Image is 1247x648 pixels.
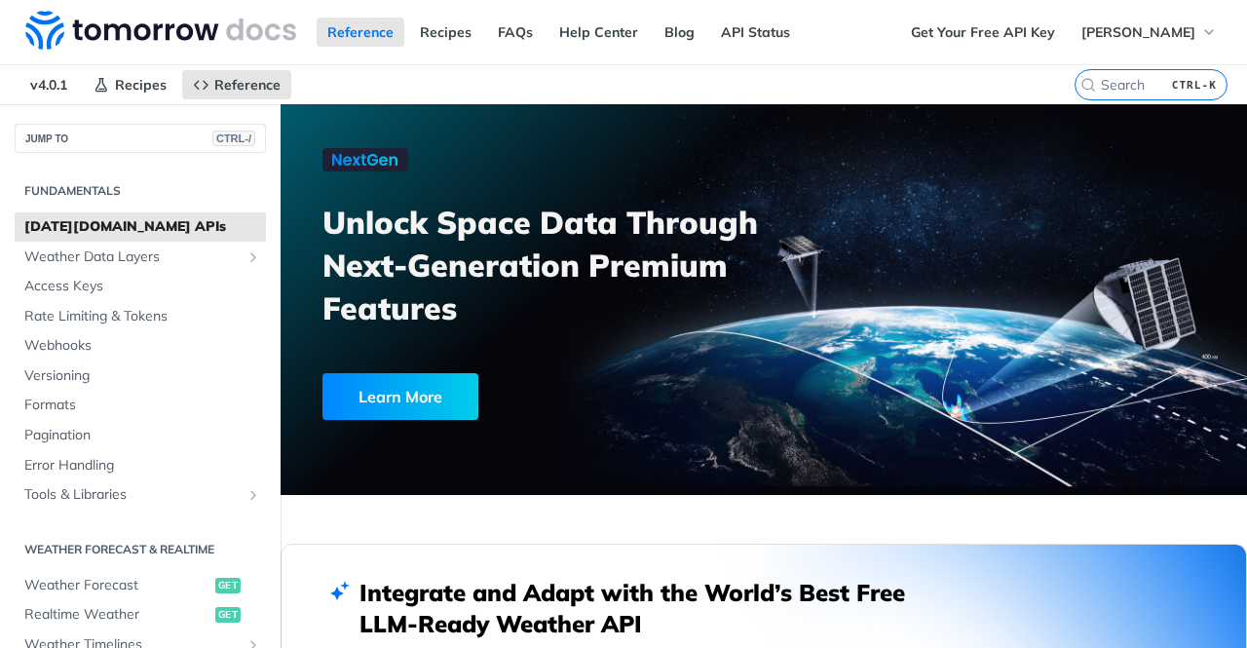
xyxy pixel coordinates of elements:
[409,18,482,47] a: Recipes
[15,272,266,301] a: Access Keys
[322,373,693,420] a: Learn More
[25,11,296,50] img: Tomorrow.io Weather API Docs
[19,70,78,99] span: v4.0.1
[115,76,167,94] span: Recipes
[15,124,266,153] button: JUMP TOCTRL-/
[212,131,255,146] span: CTRL-/
[24,426,261,445] span: Pagination
[83,70,177,99] a: Recipes
[322,148,408,172] img: NextGen
[1071,18,1228,47] button: [PERSON_NAME]
[24,605,210,625] span: Realtime Weather
[710,18,801,47] a: API Status
[15,600,266,629] a: Realtime Weatherget
[900,18,1066,47] a: Get Your Free API Key
[359,577,934,639] h2: Integrate and Adapt with the World’s Best Free LLM-Ready Weather API
[654,18,705,47] a: Blog
[15,182,266,200] h2: Fundamentals
[15,212,266,242] a: [DATE][DOMAIN_NAME] APIs
[15,451,266,480] a: Error Handling
[317,18,404,47] a: Reference
[24,248,241,267] span: Weather Data Layers
[182,70,291,99] a: Reference
[548,18,649,47] a: Help Center
[15,571,266,600] a: Weather Forecastget
[15,331,266,361] a: Webhooks
[15,362,266,391] a: Versioning
[322,201,785,329] h3: Unlock Space Data Through Next-Generation Premium Features
[15,243,266,272] a: Weather Data LayersShow subpages for Weather Data Layers
[24,217,261,237] span: [DATE][DOMAIN_NAME] APIs
[1167,75,1222,95] kbd: CTRL-K
[246,249,261,265] button: Show subpages for Weather Data Layers
[24,485,241,505] span: Tools & Libraries
[24,576,210,595] span: Weather Forecast
[15,480,266,510] a: Tools & LibrariesShow subpages for Tools & Libraries
[246,487,261,503] button: Show subpages for Tools & Libraries
[24,366,261,386] span: Versioning
[1081,23,1195,41] span: [PERSON_NAME]
[24,277,261,296] span: Access Keys
[215,578,241,593] span: get
[1080,77,1096,93] svg: Search
[15,302,266,331] a: Rate Limiting & Tokens
[214,76,281,94] span: Reference
[487,18,544,47] a: FAQs
[15,391,266,420] a: Formats
[15,421,266,450] a: Pagination
[215,607,241,623] span: get
[322,373,478,420] div: Learn More
[24,456,261,476] span: Error Handling
[15,541,266,558] h2: Weather Forecast & realtime
[24,396,261,415] span: Formats
[24,307,261,326] span: Rate Limiting & Tokens
[24,336,261,356] span: Webhooks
